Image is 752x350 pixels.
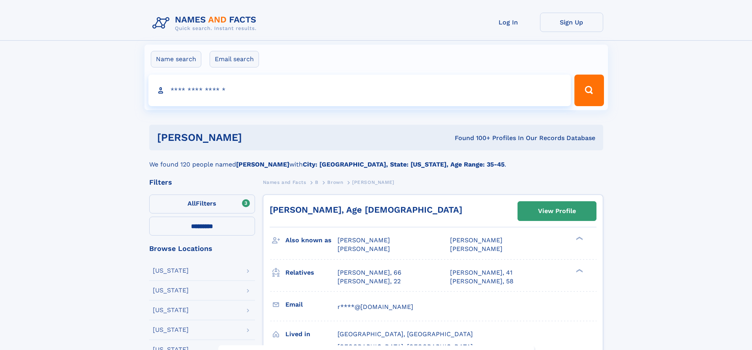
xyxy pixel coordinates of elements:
[518,202,596,221] a: View Profile
[315,180,319,185] span: B
[338,268,401,277] a: [PERSON_NAME], 66
[149,245,255,252] div: Browse Locations
[477,13,540,32] a: Log In
[540,13,603,32] a: Sign Up
[149,13,263,34] img: Logo Names and Facts
[338,277,401,286] a: [PERSON_NAME], 22
[153,268,189,274] div: [US_STATE]
[303,161,504,168] b: City: [GEOGRAPHIC_DATA], State: [US_STATE], Age Range: 35-45
[574,236,583,241] div: ❯
[338,330,473,338] span: [GEOGRAPHIC_DATA], [GEOGRAPHIC_DATA]
[153,287,189,294] div: [US_STATE]
[157,133,349,142] h1: [PERSON_NAME]
[151,51,201,67] label: Name search
[153,327,189,333] div: [US_STATE]
[270,205,462,215] a: [PERSON_NAME], Age [DEMOGRAPHIC_DATA]
[236,161,289,168] b: [PERSON_NAME]
[574,268,583,273] div: ❯
[538,202,576,220] div: View Profile
[285,298,338,311] h3: Email
[338,245,390,253] span: [PERSON_NAME]
[327,177,343,187] a: Brown
[285,234,338,247] h3: Also known as
[263,177,306,187] a: Names and Facts
[348,134,595,142] div: Found 100+ Profiles In Our Records Database
[149,179,255,186] div: Filters
[210,51,259,67] label: Email search
[327,180,343,185] span: Brown
[285,266,338,279] h3: Relatives
[285,328,338,341] h3: Lived in
[352,180,394,185] span: [PERSON_NAME]
[153,307,189,313] div: [US_STATE]
[338,236,390,244] span: [PERSON_NAME]
[149,195,255,213] label: Filters
[148,75,571,106] input: search input
[574,75,604,106] button: Search Button
[450,236,503,244] span: [PERSON_NAME]
[450,245,503,253] span: [PERSON_NAME]
[188,200,196,207] span: All
[450,277,514,286] a: [PERSON_NAME], 58
[450,268,512,277] a: [PERSON_NAME], 41
[315,177,319,187] a: B
[149,150,603,169] div: We found 120 people named with .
